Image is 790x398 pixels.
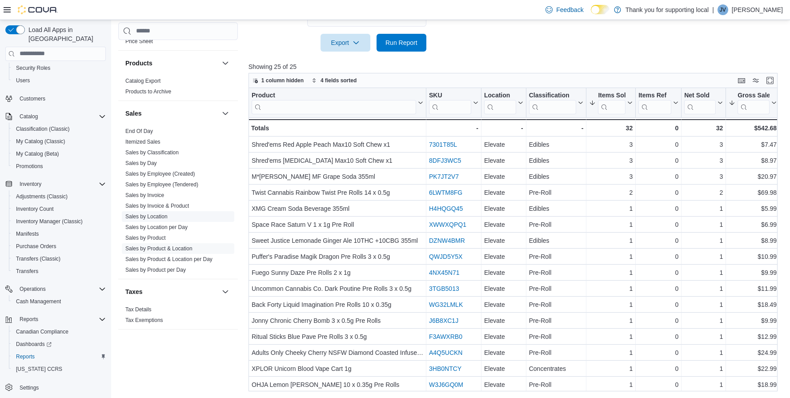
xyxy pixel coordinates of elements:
button: Promotions [9,160,109,173]
div: 0 [638,187,678,198]
div: 1 [589,283,633,294]
a: Transfers [12,266,42,277]
a: End Of Day [125,128,153,134]
div: 1 [684,299,723,310]
a: Itemized Sales [125,139,160,145]
div: Elevate [484,139,523,150]
button: Location [484,91,523,114]
button: Catalog [2,110,109,123]
p: Showing 25 of 25 [249,62,783,71]
div: Pre-Roll [529,347,583,358]
button: Products [220,58,231,68]
a: Tax Details [125,306,152,313]
div: Edibles [529,171,583,182]
span: Users [12,75,106,86]
a: Canadian Compliance [12,326,72,337]
span: My Catalog (Classic) [16,138,65,145]
button: Operations [2,283,109,295]
button: My Catalog (Beta) [9,148,109,160]
div: Elevate [484,187,523,198]
button: Enter fullscreen [765,75,775,86]
div: Elevate [484,171,523,182]
div: Elevate [484,235,523,246]
div: Back Forty Liquid Imagination Pre Rolls 10 x 0.35g [252,299,423,310]
div: 32 [589,123,633,133]
span: Inventory Manager (Classic) [16,218,83,225]
div: 1 [684,283,723,294]
a: Cash Management [12,296,64,307]
button: Adjustments (Classic) [9,190,109,203]
a: Adjustments (Classic) [12,191,71,202]
span: My Catalog (Beta) [12,149,106,159]
div: Edibles [529,235,583,246]
button: Sales [125,109,218,118]
a: Transfers (Classic) [12,253,64,264]
div: 1 [684,315,723,326]
button: Inventory Manager (Classic) [9,215,109,228]
button: Manifests [9,228,109,240]
div: Edibles [529,155,583,166]
button: Taxes [125,287,218,296]
div: Elevate [484,203,523,214]
a: A4Q5UCKN [429,349,462,356]
span: Security Roles [16,64,50,72]
a: Products to Archive [125,88,171,95]
div: 0 [638,235,678,246]
button: Classification [529,91,583,114]
div: Net Sold [684,91,716,100]
div: Elevate [484,267,523,278]
h3: Taxes [125,287,143,296]
a: Security Roles [12,63,54,73]
img: Cova [18,5,58,14]
div: Location [484,91,516,114]
div: $20.97 [729,171,777,182]
div: 0 [638,347,678,358]
div: 0 [638,283,678,294]
button: 4 fields sorted [308,75,360,86]
button: Display options [750,75,761,86]
div: - [429,123,478,133]
span: Manifests [12,229,106,239]
a: Catalog Export [125,78,160,84]
button: Inventory Count [9,203,109,215]
button: Classification (Classic) [9,123,109,135]
a: Price Sheet [125,38,153,44]
div: 2 [684,187,723,198]
div: 1 [589,299,633,310]
span: Transfers [16,268,38,275]
div: Gross Sales [738,91,770,114]
a: Settings [16,382,42,393]
div: Net Sold [684,91,716,114]
div: 3 [684,155,723,166]
span: Washington CCRS [12,364,106,374]
div: $11.99 [729,283,777,294]
button: Customers [2,92,109,105]
div: Elevate [484,299,523,310]
div: $542.68 [729,123,777,133]
div: $5.99 [729,203,777,214]
div: Pre-Roll [529,251,583,262]
div: Items Ref [638,91,671,114]
span: Manifests [16,230,39,237]
div: 1 [684,203,723,214]
div: Pre-Roll [529,219,583,230]
div: Uncommon Cannabis Co. Dark Poutine Pre Rolls 3 x 0.5g [252,283,423,294]
div: Taxes [118,304,238,329]
div: Edibles [529,139,583,150]
div: M*[PERSON_NAME] MF Grape Soda 355ml [252,171,423,182]
div: Ritual Sticks Blue Pave Pre Rolls 3 x 0.5g [252,331,423,342]
div: 0 [638,171,678,182]
button: Taxes [220,286,231,297]
a: XWWXQPQ1 [429,221,466,228]
button: Security Roles [9,62,109,74]
span: Catalog [16,111,106,122]
span: Cash Management [12,296,106,307]
a: H4HQGQ45 [429,205,463,212]
div: $8.99 [729,235,777,246]
div: 3 [684,171,723,182]
div: Adults Only Cheeky Cherry NSFW Diamond Coasted Infused Pre Rolls 3 x 0.5g [252,347,423,358]
span: Users [16,77,30,84]
div: 0 [638,331,678,342]
a: Inventory Count [12,204,57,214]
